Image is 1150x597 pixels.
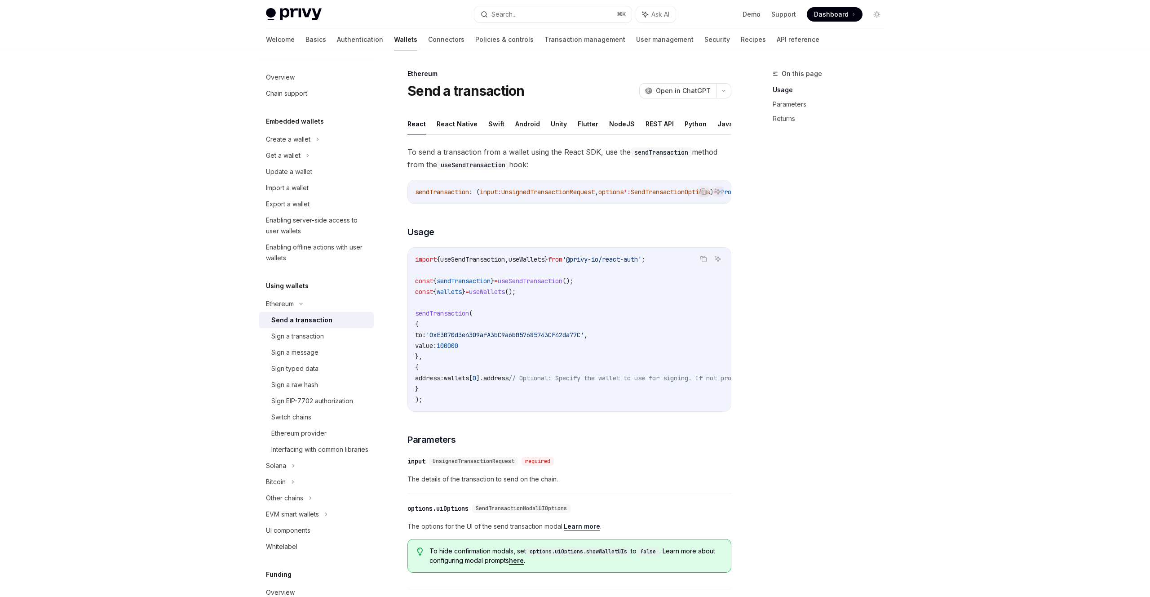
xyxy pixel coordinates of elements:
span: ⌘ K [617,11,626,18]
button: Swift [488,113,504,134]
div: Enabling server-side access to user wallets [266,215,368,236]
span: Parameters [407,433,456,446]
a: Enabling offline actions with user wallets [259,239,374,266]
span: (); [562,277,573,285]
a: Security [704,29,730,50]
span: useSendTransaction [498,277,562,285]
div: required [522,457,554,466]
span: To send a transaction from a wallet using the React SDK, use the method from the hook: [407,146,731,171]
a: Sign EIP-7702 authorization [259,393,374,409]
a: Transaction management [544,29,625,50]
a: Sign a message [259,344,374,361]
a: Whitelabel [259,539,374,555]
div: Solana [266,460,286,471]
span: useWallets [469,288,505,296]
span: '@privy-io/react-auth' [562,255,641,263]
div: Bitcoin [266,477,286,487]
span: ?: [624,188,631,196]
div: Ethereum [266,298,294,309]
span: [ [469,374,473,382]
button: Python [685,113,707,134]
span: { [437,255,440,263]
button: NodeJS [609,113,635,134]
a: Export a wallet [259,196,374,212]
div: Sign a raw hash [271,379,318,390]
code: false [637,547,659,556]
span: ]. [476,374,483,382]
span: : [498,188,501,196]
a: Chain support [259,85,374,102]
div: EVM smart wallets [266,509,319,520]
div: Other chains [266,493,303,503]
div: Whitelabel [266,541,297,552]
button: React Native [437,113,478,134]
div: Interfacing with common libraries [271,444,368,455]
button: Android [515,113,540,134]
div: Update a wallet [266,166,312,177]
a: Sign a transaction [259,328,374,344]
span: const [415,277,433,285]
a: Demo [743,10,761,19]
a: here [509,557,524,565]
div: input [407,457,425,466]
span: Ask AI [651,10,669,19]
span: ); [415,396,422,404]
a: Enabling server-side access to user wallets [259,212,374,239]
div: Get a wallet [266,150,301,161]
span: sendTransaction [415,309,469,317]
button: Copy the contents from the code block [698,253,709,265]
a: Sign typed data [259,361,374,377]
span: } [462,288,465,296]
span: ; [641,255,645,263]
div: Sign a message [271,347,318,358]
a: Sign a raw hash [259,377,374,393]
div: Switch chains [271,412,311,423]
img: light logo [266,8,322,21]
span: SendTransactionOptions [631,188,710,196]
span: useWallets [509,255,544,263]
svg: Tip [417,548,423,556]
div: UI components [266,525,310,536]
h5: Using wallets [266,281,309,291]
span: The options for the UI of the send transaction modal. . [407,521,731,532]
span: to: [415,331,426,339]
span: Open in ChatGPT [656,86,711,95]
span: , [505,255,509,263]
code: sendTransaction [631,147,692,157]
div: Send a transaction [271,315,332,325]
div: Export a wallet [266,199,310,209]
div: Sign a transaction [271,331,324,342]
span: { [415,363,419,371]
span: { [433,288,437,296]
button: Ask AI [636,6,676,22]
a: Switch chains [259,409,374,425]
span: Dashboard [814,10,849,19]
span: (); [505,288,516,296]
a: Usage [773,83,891,97]
a: Parameters [773,97,891,111]
div: Chain support [266,88,307,99]
h5: Funding [266,569,292,580]
span: On this page [782,68,822,79]
span: address: [415,374,444,382]
span: { [415,320,419,328]
button: Unity [551,113,567,134]
span: useSendTransaction [440,255,505,263]
button: Copy the contents from the code block [698,186,709,197]
a: Import a wallet [259,180,374,196]
span: options [598,188,624,196]
span: sendTransaction [415,188,469,196]
span: sendTransaction [437,277,491,285]
a: Authentication [337,29,383,50]
a: Send a transaction [259,312,374,328]
a: Wallets [394,29,417,50]
a: Returns [773,111,891,126]
button: Ask AI [712,186,724,197]
span: , [595,188,598,196]
button: Flutter [578,113,598,134]
button: Ask AI [712,253,724,265]
a: UI components [259,522,374,539]
div: Enabling offline actions with user wallets [266,242,368,263]
span: const [415,288,433,296]
code: options.uiOptions.showWalletUIs [526,547,631,556]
